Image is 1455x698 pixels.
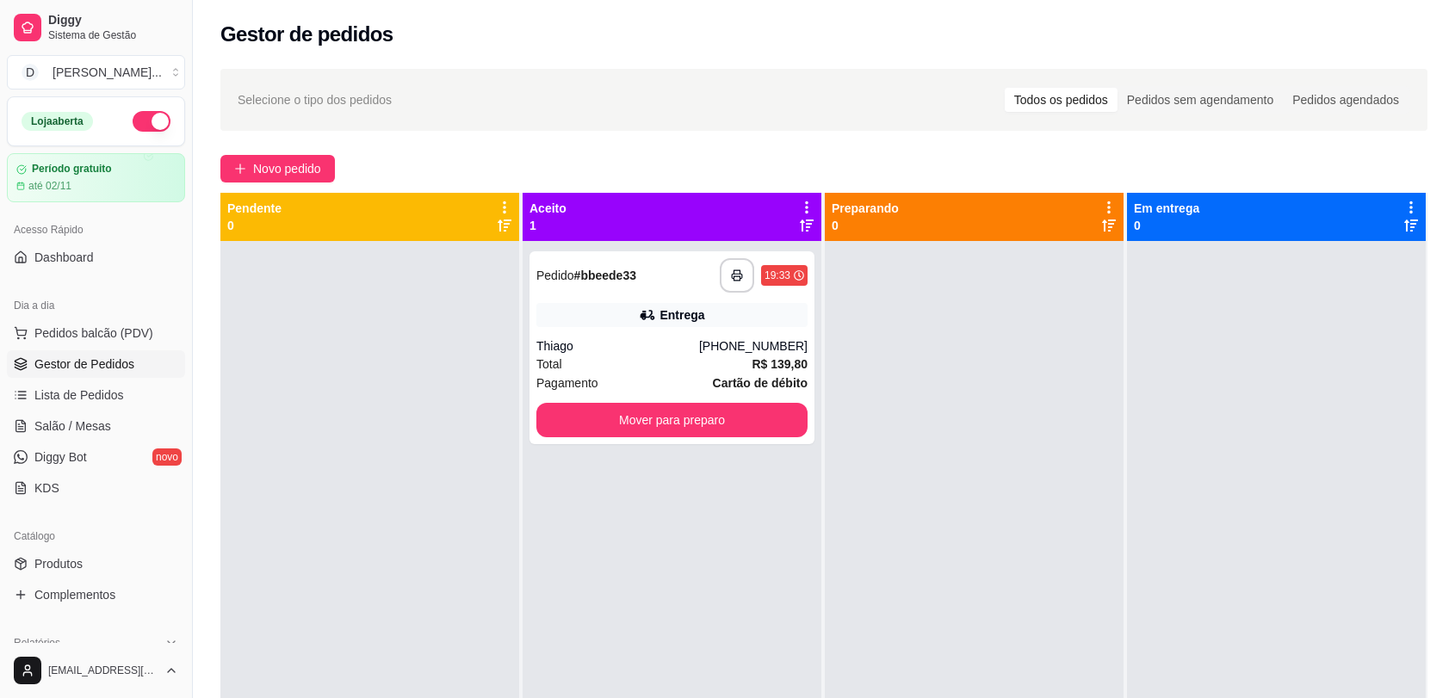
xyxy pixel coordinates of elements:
[7,522,185,550] div: Catálogo
[536,355,562,374] span: Total
[7,381,185,409] a: Lista de Pedidos
[34,479,59,497] span: KDS
[765,269,790,282] div: 19:33
[529,217,567,234] p: 1
[529,200,567,217] p: Aceito
[574,269,636,282] strong: # bbeede33
[536,269,574,282] span: Pedido
[752,357,808,371] strong: R$ 139,80
[832,200,899,217] p: Preparando
[34,386,124,404] span: Lista de Pedidos
[22,112,93,131] div: Loja aberta
[536,337,699,355] div: Thiago
[7,153,185,202] a: Período gratuitoaté 02/11
[1005,88,1118,112] div: Todos os pedidos
[220,155,335,182] button: Novo pedido
[1134,217,1199,234] p: 0
[1283,88,1409,112] div: Pedidos agendados
[7,292,185,319] div: Dia a dia
[32,163,112,176] article: Período gratuito
[7,550,185,578] a: Produtos
[659,306,704,324] div: Entrega
[7,7,185,48] a: DiggySistema de Gestão
[7,581,185,608] a: Complementos
[53,64,162,81] div: [PERSON_NAME] ...
[48,664,158,677] span: [EMAIL_ADDRESS][DOMAIN_NAME]
[7,244,185,271] a: Dashboard
[220,21,393,48] h2: Gestor de pedidos
[34,355,134,373] span: Gestor de Pedidos
[227,200,282,217] p: Pendente
[699,337,808,355] div: [PHONE_NUMBER]
[7,55,185,90] button: Select a team
[238,90,392,109] span: Selecione o tipo dos pedidos
[227,217,282,234] p: 0
[7,443,185,471] a: Diggy Botnovo
[133,111,170,132] button: Alterar Status
[7,412,185,440] a: Salão / Mesas
[34,417,111,435] span: Salão / Mesas
[7,650,185,691] button: [EMAIL_ADDRESS][DOMAIN_NAME]
[7,216,185,244] div: Acesso Rápido
[1118,88,1283,112] div: Pedidos sem agendamento
[14,636,60,650] span: Relatórios
[22,64,39,81] span: D
[832,217,899,234] p: 0
[7,319,185,347] button: Pedidos balcão (PDV)
[253,159,321,178] span: Novo pedido
[28,179,71,193] article: até 02/11
[34,586,115,603] span: Complementos
[34,324,153,342] span: Pedidos balcão (PDV)
[536,374,598,392] span: Pagamento
[34,448,87,466] span: Diggy Bot
[48,13,178,28] span: Diggy
[713,376,808,390] strong: Cartão de débito
[48,28,178,42] span: Sistema de Gestão
[34,555,83,572] span: Produtos
[7,474,185,502] a: KDS
[1134,200,1199,217] p: Em entrega
[34,249,94,266] span: Dashboard
[234,163,246,175] span: plus
[7,350,185,378] a: Gestor de Pedidos
[536,403,808,437] button: Mover para preparo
